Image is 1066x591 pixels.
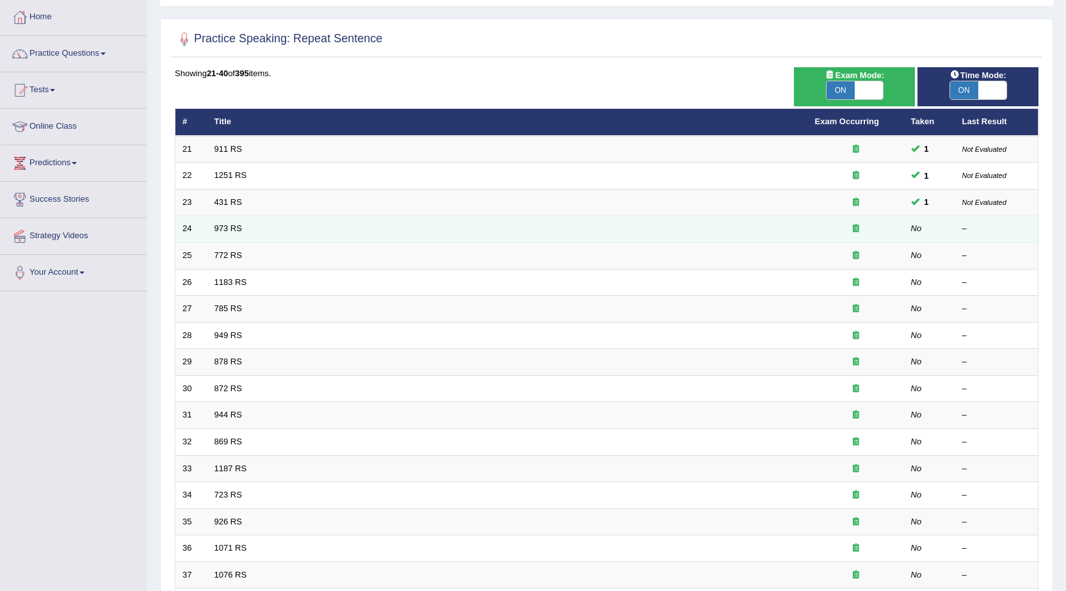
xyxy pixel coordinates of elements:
a: 1187 RS [214,464,247,473]
a: Predictions [1,145,147,177]
div: – [962,303,1031,315]
a: Practice Questions [1,36,147,68]
div: Exam occurring question [815,489,897,501]
a: 949 RS [214,330,242,340]
div: – [962,569,1031,581]
small: Not Evaluated [962,198,1006,206]
a: 869 RS [214,437,242,446]
em: No [911,330,922,340]
div: – [962,463,1031,475]
td: 22 [175,163,207,190]
em: No [911,384,922,393]
span: Time Mode: [945,69,1012,82]
div: Exam occurring question [815,223,897,235]
th: Title [207,109,808,136]
a: 431 RS [214,197,242,207]
span: You can still take this question [919,142,934,156]
a: 944 RS [214,410,242,419]
div: – [962,223,1031,235]
a: 1183 RS [214,277,247,287]
a: 723 RS [214,490,242,499]
th: Taken [904,109,955,136]
a: 1071 RS [214,543,247,553]
div: – [962,516,1031,528]
h2: Practice Speaking: Repeat Sentence [175,29,382,49]
div: – [962,383,1031,395]
div: Exam occurring question [815,250,897,262]
div: – [962,330,1031,342]
td: 33 [175,455,207,482]
div: – [962,409,1031,421]
div: Exam occurring question [815,143,897,156]
span: You can still take this question [919,195,934,209]
a: 911 RS [214,144,242,154]
div: Exam occurring question [815,516,897,528]
a: Online Class [1,109,147,141]
div: Showing of items. [175,67,1038,79]
td: 21 [175,136,207,163]
a: 872 RS [214,384,242,393]
em: No [911,223,922,233]
th: Last Result [955,109,1038,136]
em: No [911,570,922,579]
div: Exam occurring question [815,356,897,368]
div: Exam occurring question [815,170,897,182]
em: No [911,277,922,287]
em: No [911,543,922,553]
div: – [962,277,1031,289]
em: No [911,250,922,260]
span: ON [827,81,855,99]
a: 973 RS [214,223,242,233]
em: No [911,437,922,446]
td: 37 [175,562,207,588]
a: Your Account [1,255,147,287]
div: Exam occurring question [815,330,897,342]
a: 1251 RS [214,170,247,180]
div: Exam occurring question [815,197,897,209]
td: 30 [175,375,207,402]
td: 31 [175,402,207,429]
a: Tests [1,72,147,104]
a: 878 RS [214,357,242,366]
div: – [962,489,1031,501]
a: 1076 RS [214,570,247,579]
td: 25 [175,243,207,270]
a: 926 RS [214,517,242,526]
em: No [911,410,922,419]
em: No [911,357,922,366]
div: Exam occurring question [815,542,897,555]
td: 26 [175,269,207,296]
td: 35 [175,508,207,535]
em: No [911,304,922,313]
div: – [962,250,1031,262]
div: Exam occurring question [815,277,897,289]
td: 29 [175,349,207,376]
div: – [962,542,1031,555]
b: 395 [235,69,249,78]
div: – [962,356,1031,368]
em: No [911,490,922,499]
td: 24 [175,216,207,243]
div: – [962,436,1031,448]
b: 21-40 [207,69,228,78]
td: 34 [175,482,207,509]
small: Not Evaluated [962,172,1006,179]
div: Exam occurring question [815,383,897,395]
em: No [911,517,922,526]
em: No [911,464,922,473]
small: Not Evaluated [962,145,1006,153]
th: # [175,109,207,136]
td: 36 [175,535,207,562]
a: Success Stories [1,182,147,214]
td: 23 [175,189,207,216]
div: Exam occurring question [815,436,897,448]
div: Exam occurring question [815,569,897,581]
a: 772 RS [214,250,242,260]
div: Exam occurring question [815,303,897,315]
span: ON [950,81,978,99]
div: Show exams occurring in exams [794,67,915,106]
span: You can still take this question [919,169,934,182]
div: Exam occurring question [815,463,897,475]
a: Exam Occurring [815,117,879,126]
a: 785 RS [214,304,242,313]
